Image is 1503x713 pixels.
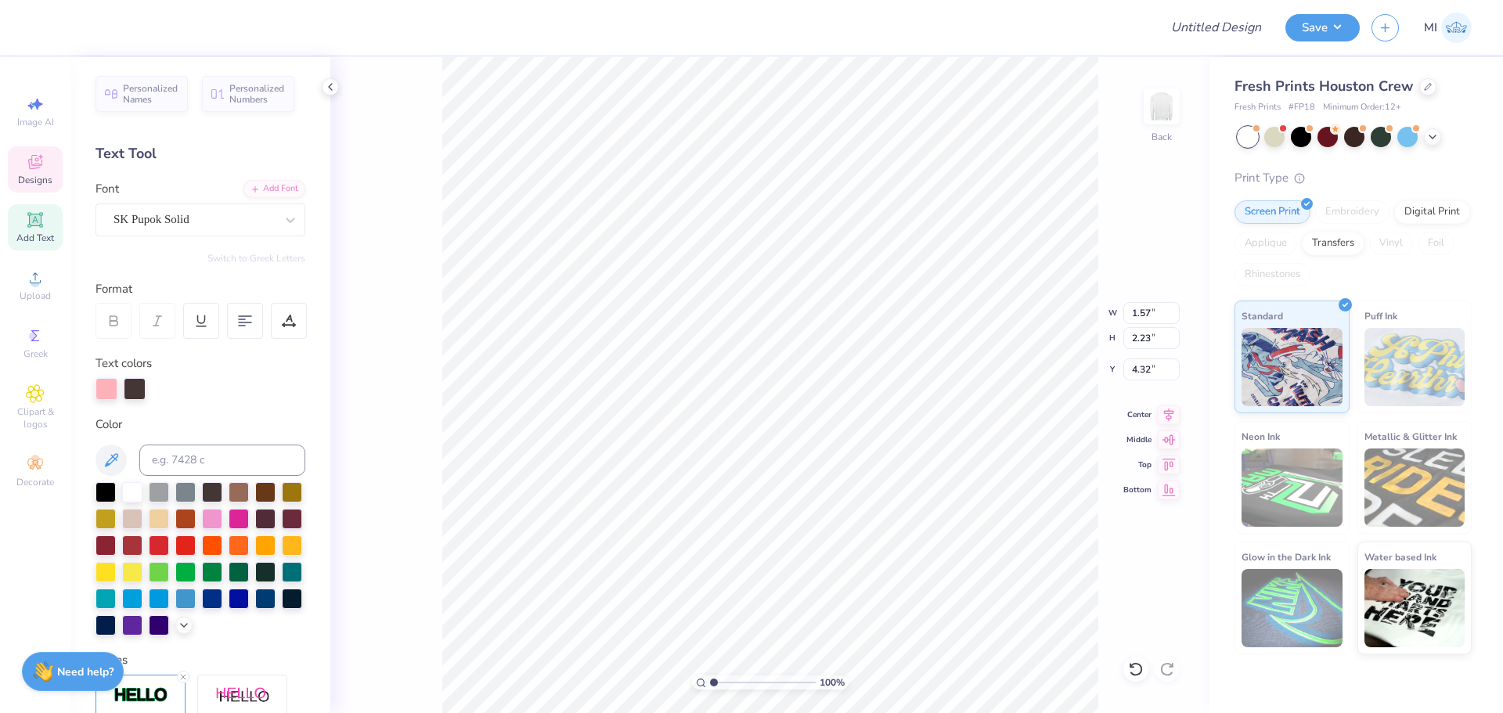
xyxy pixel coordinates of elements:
img: Metallic & Glitter Ink [1364,448,1465,527]
img: Stroke [114,686,168,704]
div: Styles [96,651,305,669]
span: Standard [1242,308,1283,324]
a: MI [1424,13,1472,43]
span: Image AI [17,116,54,128]
div: Screen Print [1234,200,1310,224]
div: Print Type [1234,169,1472,187]
img: Ma. Isabella Adad [1441,13,1472,43]
span: Personalized Names [123,83,178,105]
span: Personalized Numbers [229,83,285,105]
span: Water based Ink [1364,549,1436,565]
span: Top [1123,459,1152,470]
img: Shadow [215,686,270,706]
span: 100 % [820,675,845,690]
span: MI [1424,19,1437,37]
div: Foil [1418,232,1454,255]
span: Upload [20,290,51,302]
div: Digital Print [1394,200,1470,224]
span: Middle [1123,434,1152,445]
div: Rhinestones [1234,263,1310,286]
span: Glow in the Dark Ink [1242,549,1331,565]
input: e.g. 7428 c [139,445,305,476]
div: Color [96,416,305,434]
strong: Need help? [57,664,114,679]
span: Puff Ink [1364,308,1397,324]
div: Format [96,280,307,298]
span: Fresh Prints [1234,101,1281,114]
span: Metallic & Glitter Ink [1364,428,1457,445]
span: Neon Ink [1242,428,1280,445]
img: Standard [1242,328,1343,406]
button: Save [1285,14,1360,41]
div: Add Font [243,180,305,198]
input: Untitled Design [1159,12,1274,43]
img: Glow in the Dark Ink [1242,569,1343,647]
span: Decorate [16,476,54,488]
div: Transfers [1302,232,1364,255]
span: # FP18 [1289,101,1315,114]
div: Text Tool [96,143,305,164]
span: Bottom [1123,484,1152,495]
img: Puff Ink [1364,328,1465,406]
span: Center [1123,409,1152,420]
span: Add Text [16,232,54,244]
span: Fresh Prints Houston Crew [1234,77,1413,95]
img: Water based Ink [1364,569,1465,647]
span: Minimum Order: 12 + [1323,101,1401,114]
button: Switch to Greek Letters [207,252,305,265]
span: Designs [18,174,52,186]
span: Greek [23,347,48,360]
span: Clipart & logos [8,405,63,430]
div: Vinyl [1369,232,1413,255]
div: Back [1152,130,1172,144]
div: Embroidery [1315,200,1389,224]
img: Back [1146,91,1177,122]
img: Neon Ink [1242,448,1343,527]
label: Text colors [96,355,152,373]
label: Font [96,180,119,198]
div: Applique [1234,232,1297,255]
